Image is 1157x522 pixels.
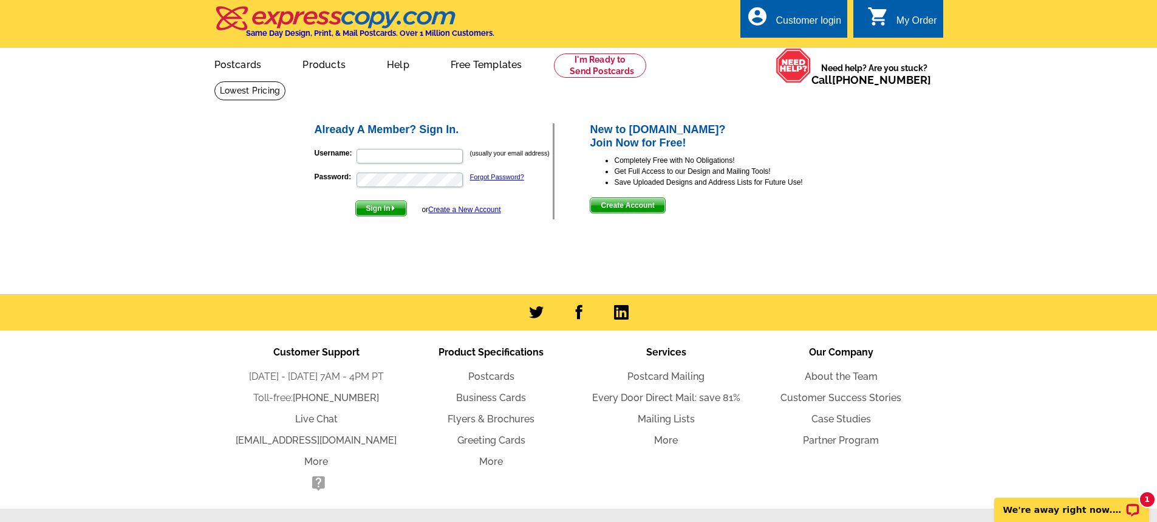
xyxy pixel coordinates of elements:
a: Live Chat [295,413,338,425]
span: Customer Support [273,346,360,358]
li: Toll-free: [229,391,404,405]
span: Sign In [356,201,406,216]
a: [PHONE_NUMBER] [293,392,379,404]
span: Services [646,346,686,358]
label: Username: [315,148,355,159]
span: Create Account [590,198,664,213]
span: Call [811,74,931,86]
a: Flyers & Brochures [448,413,534,425]
a: Greeting Cards [457,434,525,446]
div: My Order [896,15,937,32]
div: Customer login [776,15,841,32]
a: Partner Program [803,434,879,446]
i: account_circle [746,5,768,27]
a: Case Studies [811,413,871,425]
a: Postcards [195,49,281,78]
a: shopping_cart My Order [867,13,937,29]
a: Every Door Direct Mail: save 81% [592,392,740,404]
a: About the Team [805,371,878,382]
i: shopping_cart [867,5,889,27]
span: Our Company [809,346,873,358]
button: Sign In [355,201,407,216]
img: button-next-arrow-white.png [391,205,396,211]
a: Free Templates [431,49,542,78]
span: Need help? Are you stuck? [811,62,937,86]
li: Get Full Access to our Design and Mailing Tools! [614,166,844,177]
a: More [654,434,678,446]
li: Save Uploaded Designs and Address Lists for Future Use! [614,177,844,188]
button: Create Account [590,197,665,213]
a: More [304,456,328,467]
div: or [422,204,500,215]
a: [PHONE_NUMBER] [832,74,931,86]
a: Forgot Password? [470,173,524,180]
li: Completely Free with No Obligations! [614,155,844,166]
a: Products [283,49,365,78]
li: [DATE] - [DATE] 7AM - 4PM PT [229,369,404,384]
a: Help [367,49,429,78]
a: account_circle Customer login [746,13,841,29]
small: (usually your email address) [470,149,550,157]
a: Postcards [468,371,514,382]
a: Same Day Design, Print, & Mail Postcards. Over 1 Million Customers. [214,15,494,38]
a: Create a New Account [428,205,500,214]
h2: New to [DOMAIN_NAME]? Join Now for Free! [590,123,844,149]
h4: Same Day Design, Print, & Mail Postcards. Over 1 Million Customers. [246,29,494,38]
img: help [776,48,811,83]
label: Password: [315,171,355,182]
a: More [479,456,503,467]
h2: Already A Member? Sign In. [315,123,553,137]
iframe: LiveChat chat widget [986,484,1157,522]
a: Mailing Lists [638,413,695,425]
a: [EMAIL_ADDRESS][DOMAIN_NAME] [236,434,397,446]
a: Customer Success Stories [780,392,901,404]
a: Business Cards [456,392,526,404]
a: Postcard Mailing [627,371,705,382]
span: Product Specifications [439,346,544,358]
